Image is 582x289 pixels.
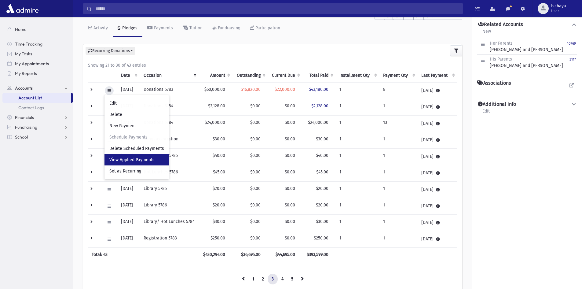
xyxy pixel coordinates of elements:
[140,82,199,99] td: Donations 5783
[140,165,199,181] td: Hot Lunches 5786
[336,165,379,181] td: 1
[275,87,295,92] span: $22,000.00
[140,99,199,115] td: Donations 5784
[140,69,199,83] th: Occasion : activate to sort column descending
[418,198,457,214] td: [DATE]
[316,186,328,191] span: $20.00
[314,235,328,241] span: $250.00
[336,99,379,115] td: 1
[482,28,491,39] a: New
[232,69,268,83] th: Outstanding: activate to sort column ascending
[2,24,73,34] a: Home
[199,99,232,115] td: $2,128.00
[199,165,232,181] td: $45.00
[113,20,142,37] a: Pledges
[140,231,199,247] td: Registration 5783
[418,214,457,231] td: [DATE]
[207,20,245,37] a: Fundraising
[178,20,207,37] a: Tuition
[490,41,513,46] span: Her Parents
[5,2,40,15] img: AdmirePro
[86,47,135,55] button: Recurring Donations
[140,214,199,231] td: Library/ Hot Lunches 5784
[140,181,199,198] td: Library 5785
[285,219,295,224] span: $0.00
[268,247,303,261] th: $44,695.00
[15,51,32,57] span: My Tasks
[551,4,566,9] span: lschaya
[18,105,44,110] span: Contact Logs
[199,115,232,132] td: $24,000.00
[268,69,303,83] th: Current Due: activate to sort column ascending
[2,113,73,122] a: Financials
[109,112,122,117] span: Delete
[188,25,203,31] div: Tuition
[316,219,328,224] span: $30.00
[285,202,295,208] span: $0.00
[316,202,328,208] span: $20.00
[109,146,164,151] span: Delete Scheduled Payments
[477,21,577,28] button: Related Accounts
[379,231,418,247] td: 1
[379,214,418,231] td: 1
[15,27,27,32] span: Home
[379,198,418,214] td: 1
[117,82,140,99] td: [DATE]
[336,115,379,132] td: 1
[379,99,418,115] td: 1
[418,69,457,83] th: Last Payment: activate to sort column ascending
[199,231,232,247] td: $250.00
[478,21,523,28] h4: Related Accounts
[569,56,576,69] a: 3117
[199,247,232,261] th: $430,294.00
[199,198,232,214] td: $20.00
[140,115,199,132] td: Donations 5784
[2,122,73,132] a: Fundraising
[250,202,261,208] span: $0.00
[2,93,71,103] a: Account List
[140,132,199,148] td: dump association
[258,274,268,285] a: 2
[109,101,117,106] span: Edit
[153,25,173,31] div: Payments
[109,123,136,128] span: New Payment
[199,82,232,99] td: $60,000.00
[336,69,379,83] th: Installment Qty: activate to sort column ascending
[285,136,295,142] span: $0.00
[250,120,261,125] span: $0.00
[308,120,328,125] span: $24,000.00
[311,103,328,109] span: $2,128.00
[379,115,418,132] td: 13
[551,9,566,13] span: User
[2,59,73,69] a: My Appointments
[336,231,379,247] td: 1
[567,42,576,46] small: 10969
[2,132,73,142] a: School
[104,154,169,165] a: View Applied Payments
[490,56,563,69] div: [PERSON_NAME] and [PERSON_NAME]
[250,186,261,191] span: $0.00
[2,83,73,93] a: Accounts
[2,39,73,49] a: Time Tracking
[277,274,287,285] a: 4
[142,20,178,37] a: Payments
[418,115,457,132] td: [DATE]
[309,87,328,92] span: $43,180.00
[418,231,457,247] td: [DATE]
[18,95,42,101] span: Account List
[418,181,457,198] td: [DATE]
[336,132,379,148] td: 1
[250,153,261,158] span: $0.00
[104,98,169,109] a: Edit
[104,120,169,132] a: New Payment
[336,214,379,231] td: 1
[109,169,141,174] span: Set as Recurring
[379,165,418,181] td: 1
[199,132,232,148] td: $30.00
[199,69,232,83] th: Amount: activate to sort column ascending
[104,165,169,177] a: Set as Recurring
[285,120,295,125] span: $0.00
[15,134,28,140] span: School
[15,71,37,76] span: My Reports
[490,40,563,53] div: [PERSON_NAME] and [PERSON_NAME]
